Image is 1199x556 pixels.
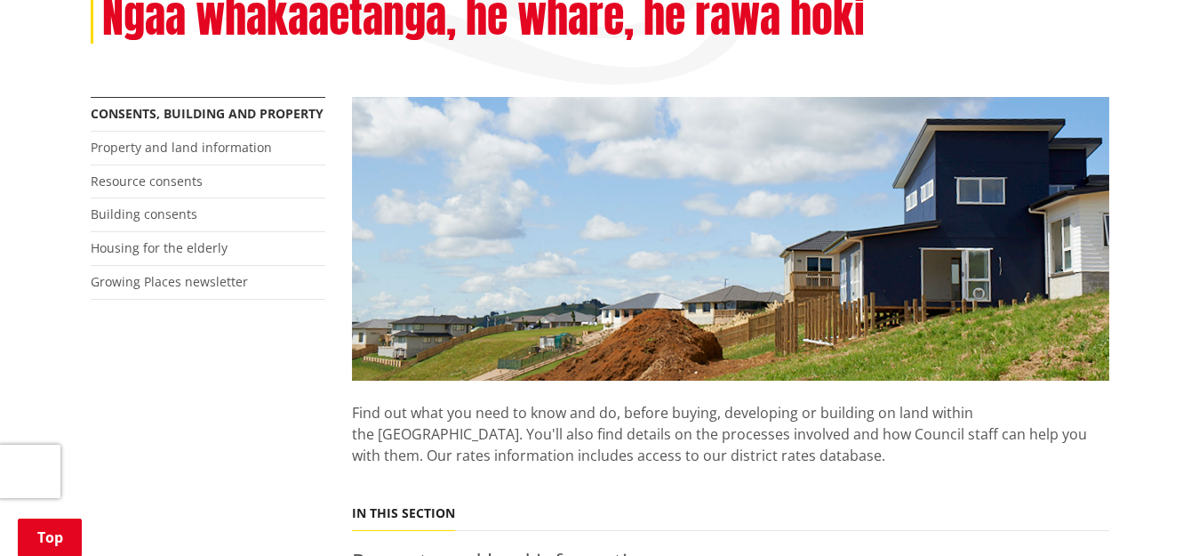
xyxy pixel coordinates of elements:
[91,205,197,222] a: Building consents
[91,105,324,122] a: Consents, building and property
[1117,481,1181,545] iframe: Messenger Launcher
[352,506,455,521] h5: In this section
[91,173,203,189] a: Resource consents
[91,239,228,256] a: Housing for the elderly
[91,273,248,290] a: Growing Places newsletter
[91,139,272,156] a: Property and land information
[18,519,82,556] a: Top
[352,97,1109,382] img: Land-and-property-landscape
[352,381,1109,488] p: Find out what you need to know and do, before buying, developing or building on land within the [...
